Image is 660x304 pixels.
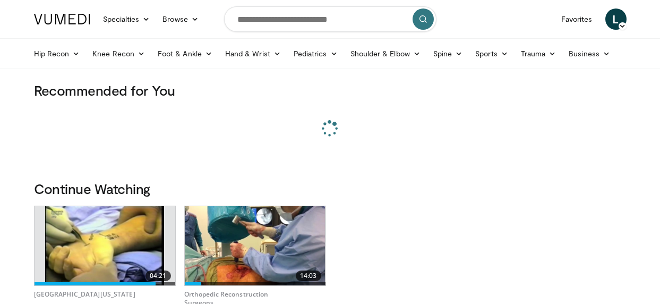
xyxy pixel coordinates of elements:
[344,43,427,64] a: Shoulder & Elbow
[97,9,157,30] a: Specialties
[296,271,321,281] span: 14:03
[145,271,171,281] span: 04:21
[35,206,175,285] a: 04:21
[34,180,627,197] h3: Continue Watching
[287,43,344,64] a: Pediatrics
[555,9,599,30] a: Favorites
[219,43,287,64] a: Hand & Wrist
[515,43,563,64] a: Trauma
[469,43,515,64] a: Sports
[34,82,627,99] h3: Recommended for You
[45,206,165,285] img: 38792_0000_3.png.620x360_q85_upscale.jpg
[86,43,151,64] a: Knee Recon
[34,290,135,299] a: [GEOGRAPHIC_DATA][US_STATE]
[224,6,436,32] input: Search topics, interventions
[28,43,87,64] a: Hip Recon
[185,206,325,285] a: 14:03
[185,206,325,285] img: 8a2fc979-0646-466c-aa2b-e9c7f6e6c67e.620x360_q85_upscale.jpg
[34,14,90,24] img: VuMedi Logo
[605,9,627,30] a: L
[156,9,205,30] a: Browse
[562,43,616,64] a: Business
[427,43,469,64] a: Spine
[151,43,219,64] a: Foot & Ankle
